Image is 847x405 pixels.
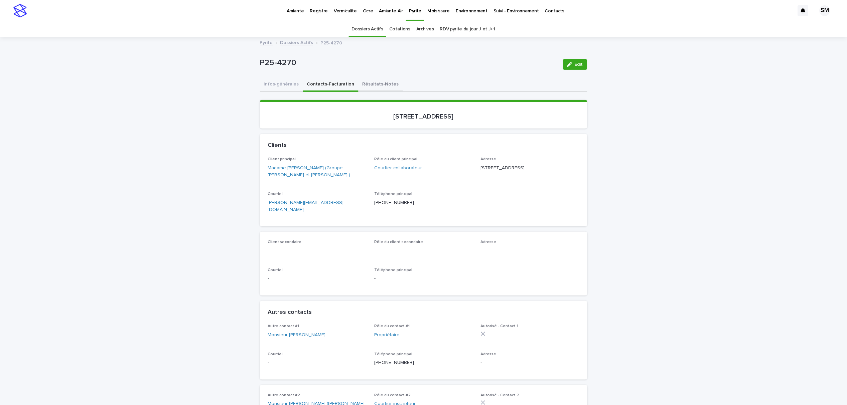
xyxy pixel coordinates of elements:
span: Téléphone principal [374,352,412,356]
img: stacker-logo-s-only.png [13,4,27,17]
h2: Clients [268,142,287,149]
a: Dossiers Actifs [352,21,383,37]
span: Autre contact #1 [268,324,299,328]
a: Pyrite [260,38,273,46]
a: Madame [PERSON_NAME] (Groupe [PERSON_NAME] et [PERSON_NAME] ) [268,165,367,179]
p: - [268,275,367,282]
button: Infos-générales [260,78,303,92]
a: Propriétaire [374,332,400,339]
p: P25-4270 [260,58,558,68]
p: - [481,247,579,254]
button: Résultats-Notes [359,78,403,92]
p: - [268,247,367,254]
button: Contacts-Facturation [303,78,359,92]
span: Adresse [481,157,497,161]
p: [PHONE_NUMBER] [374,199,473,206]
p: [PHONE_NUMBER] [374,359,473,366]
span: Client principal [268,157,296,161]
span: Autre contact #2 [268,393,300,397]
span: Adresse [481,240,497,244]
span: Rôle du contact #2 [374,393,411,397]
span: Rôle du contact #1 [374,324,410,328]
span: Téléphone principal [374,268,412,272]
span: Autorisé - Contact 2 [481,393,520,397]
span: Courriel [268,352,283,356]
span: Autorisé - Contact 1 [481,324,519,328]
a: Dossiers Actifs [280,38,313,46]
div: SM [820,5,830,16]
span: Edit [575,62,583,67]
span: Courriel [268,268,283,272]
a: Courtier collaborateur [374,165,422,172]
a: [PERSON_NAME][EMAIL_ADDRESS][DOMAIN_NAME] [268,200,344,212]
p: - [374,275,473,282]
span: Adresse [481,352,497,356]
span: Courriel [268,192,283,196]
span: Téléphone principal [374,192,412,196]
span: Client secondaire [268,240,302,244]
p: - [481,359,579,366]
p: [STREET_ADDRESS] [481,165,579,172]
a: RDV pyrite du jour J et J+1 [440,21,496,37]
p: P25-4270 [321,39,342,46]
h2: Autres contacts [268,309,312,316]
p: - [374,247,473,254]
p: [STREET_ADDRESS] [268,113,579,121]
button: Edit [563,59,587,70]
span: Rôle du client principal [374,157,417,161]
a: Monsieur [PERSON_NAME] [268,332,326,339]
span: Rôle du client secondaire [374,240,423,244]
p: - [268,359,367,366]
a: Cotations [389,21,410,37]
a: Archives [416,21,434,37]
